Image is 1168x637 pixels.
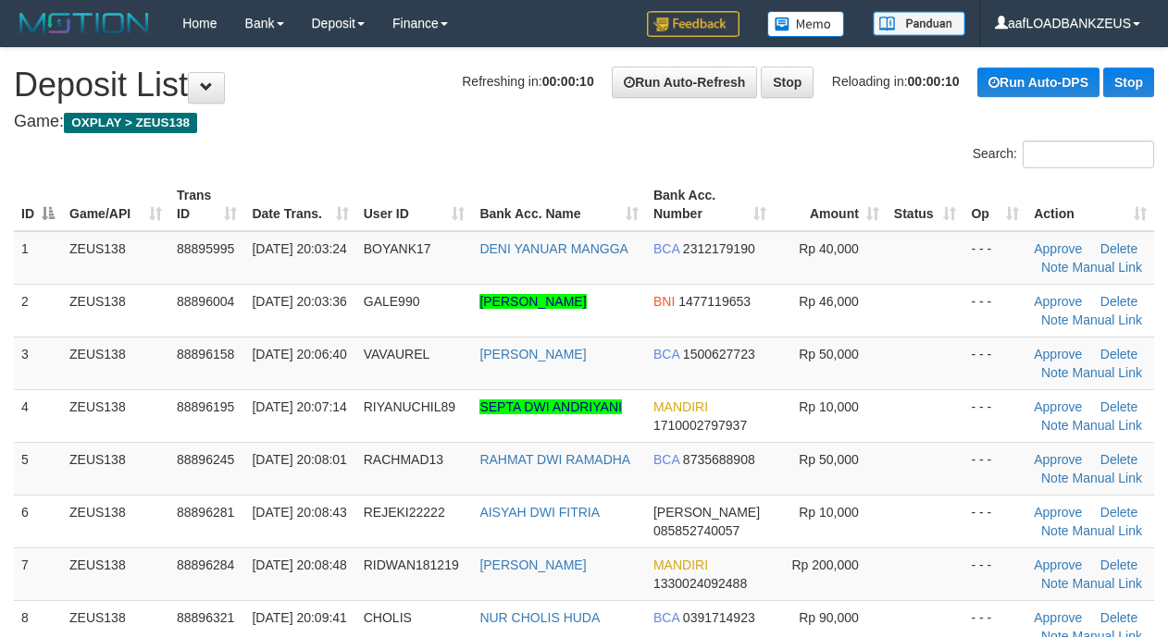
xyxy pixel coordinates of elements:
[542,74,594,89] strong: 00:00:10
[653,523,739,538] span: Copy 085852740057 to clipboard
[963,547,1026,600] td: - - -
[1034,399,1082,414] a: Approve
[14,113,1154,131] h4: Game:
[177,241,234,256] span: 88895995
[963,442,1026,495] td: - - -
[252,347,346,361] span: [DATE] 20:06:40
[356,178,473,231] th: User ID: activate to sort column ascending
[364,610,412,625] span: CHOLIS
[963,389,1026,442] td: - - -
[799,399,859,414] span: Rp 10,000
[364,294,420,309] span: GALE990
[14,67,1154,104] h1: Deposit List
[646,178,774,231] th: Bank Acc. Number: activate to sort column ascending
[364,399,455,414] span: RIYANUCHIL89
[1072,576,1142,591] a: Manual Link
[683,347,755,361] span: Copy 1500627723 to clipboard
[799,505,859,520] span: Rp 10,000
[963,495,1026,547] td: - - -
[252,241,346,256] span: [DATE] 20:03:24
[653,610,679,625] span: BCA
[653,452,679,467] span: BCA
[472,178,646,231] th: Bank Acc. Name: activate to sort column ascending
[252,399,346,414] span: [DATE] 20:07:14
[1072,365,1142,380] a: Manual Link
[62,284,169,337] td: ZEUS138
[1034,347,1082,361] a: Approve
[1072,418,1142,433] a: Manual Link
[1041,418,1069,433] a: Note
[244,178,355,231] th: Date Trans.: activate to sort column ascending
[14,9,155,37] img: MOTION_logo.png
[761,67,814,98] a: Stop
[252,452,346,467] span: [DATE] 20:08:01
[1103,67,1154,97] a: Stop
[653,399,708,414] span: MANDIRI
[1100,505,1137,520] a: Delete
[1100,452,1137,467] a: Delete
[1041,471,1069,485] a: Note
[1100,399,1137,414] a: Delete
[1041,576,1069,591] a: Note
[653,347,679,361] span: BCA
[767,11,845,37] img: Button%20Memo.svg
[14,442,62,495] td: 5
[177,347,234,361] span: 88896158
[479,452,630,467] a: RAHMAT DWI RAMADHA
[479,505,600,520] a: AISYAH DWI FITRIA
[64,113,197,133] span: OXPLAY > ZEUS138
[177,399,234,414] span: 88896195
[62,337,169,389] td: ZEUS138
[1072,312,1142,327] a: Manual Link
[1100,610,1137,625] a: Delete
[1026,178,1154,231] th: Action: activate to sort column ascending
[479,347,586,361] a: [PERSON_NAME]
[252,294,346,309] span: [DATE] 20:03:36
[683,241,755,256] span: Copy 2312179190 to clipboard
[963,337,1026,389] td: - - -
[1041,312,1069,327] a: Note
[977,67,1100,97] a: Run Auto-DPS
[252,610,346,625] span: [DATE] 20:09:41
[653,557,708,572] span: MANDIRI
[1041,365,1069,380] a: Note
[1072,260,1142,275] a: Manual Link
[799,452,859,467] span: Rp 50,000
[364,347,430,361] span: VAVAUREL
[873,11,965,36] img: panduan.png
[1100,347,1137,361] a: Delete
[1023,141,1154,168] input: Search:
[1041,260,1069,275] a: Note
[1034,505,1082,520] a: Approve
[683,452,755,467] span: Copy 8735688908 to clipboard
[653,241,679,256] span: BCA
[832,74,960,89] span: Reloading in:
[963,231,1026,285] td: - - -
[177,294,234,309] span: 88896004
[62,442,169,495] td: ZEUS138
[799,241,859,256] span: Rp 40,000
[462,74,593,89] span: Refreshing in:
[479,399,622,414] a: SEPTA DWI ANDRIYANI
[364,505,445,520] span: REJEKI22222
[364,241,431,256] span: BOYANK17
[364,452,443,467] span: RACHMAD13
[1100,294,1137,309] a: Delete
[647,11,739,37] img: Feedback.jpg
[683,610,755,625] span: Copy 0391714923 to clipboard
[177,557,234,572] span: 88896284
[1034,294,1082,309] a: Approve
[14,547,62,600] td: 7
[1100,241,1137,256] a: Delete
[791,557,858,572] span: Rp 200,000
[62,495,169,547] td: ZEUS138
[963,284,1026,337] td: - - -
[62,547,169,600] td: ZEUS138
[1034,241,1082,256] a: Approve
[1072,471,1142,485] a: Manual Link
[177,610,234,625] span: 88896321
[14,178,62,231] th: ID: activate to sort column descending
[62,231,169,285] td: ZEUS138
[479,610,600,625] a: NUR CHOLIS HUDA
[678,294,751,309] span: Copy 1477119653 to clipboard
